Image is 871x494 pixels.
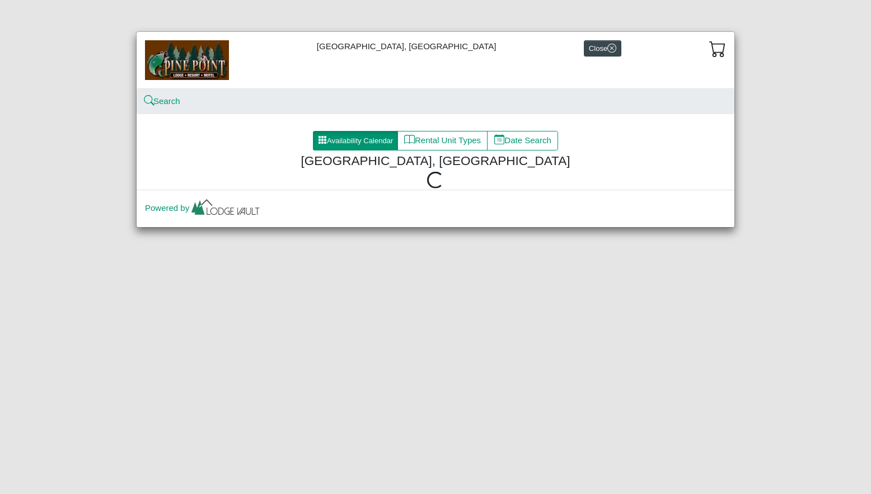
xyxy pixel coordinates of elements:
[607,44,616,53] svg: x circle
[397,131,488,151] button: bookRental Unit Types
[318,135,327,144] svg: grid3x3 gap fill
[145,97,153,105] svg: search
[404,134,415,145] svg: book
[156,153,715,168] h4: [GEOGRAPHIC_DATA], [GEOGRAPHIC_DATA]
[313,131,398,151] button: grid3x3 gap fillAvailability Calendar
[189,196,262,221] img: lv-small.ca335149.png
[494,134,505,145] svg: calendar date
[145,96,180,106] a: searchSearch
[137,32,734,88] div: [GEOGRAPHIC_DATA], [GEOGRAPHIC_DATA]
[584,40,621,57] button: Closex circle
[145,203,262,213] a: Powered by
[709,40,726,57] svg: cart
[145,40,229,79] img: b144ff98-a7e1-49bd-98da-e9ae77355310.jpg
[487,131,558,151] button: calendar dateDate Search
